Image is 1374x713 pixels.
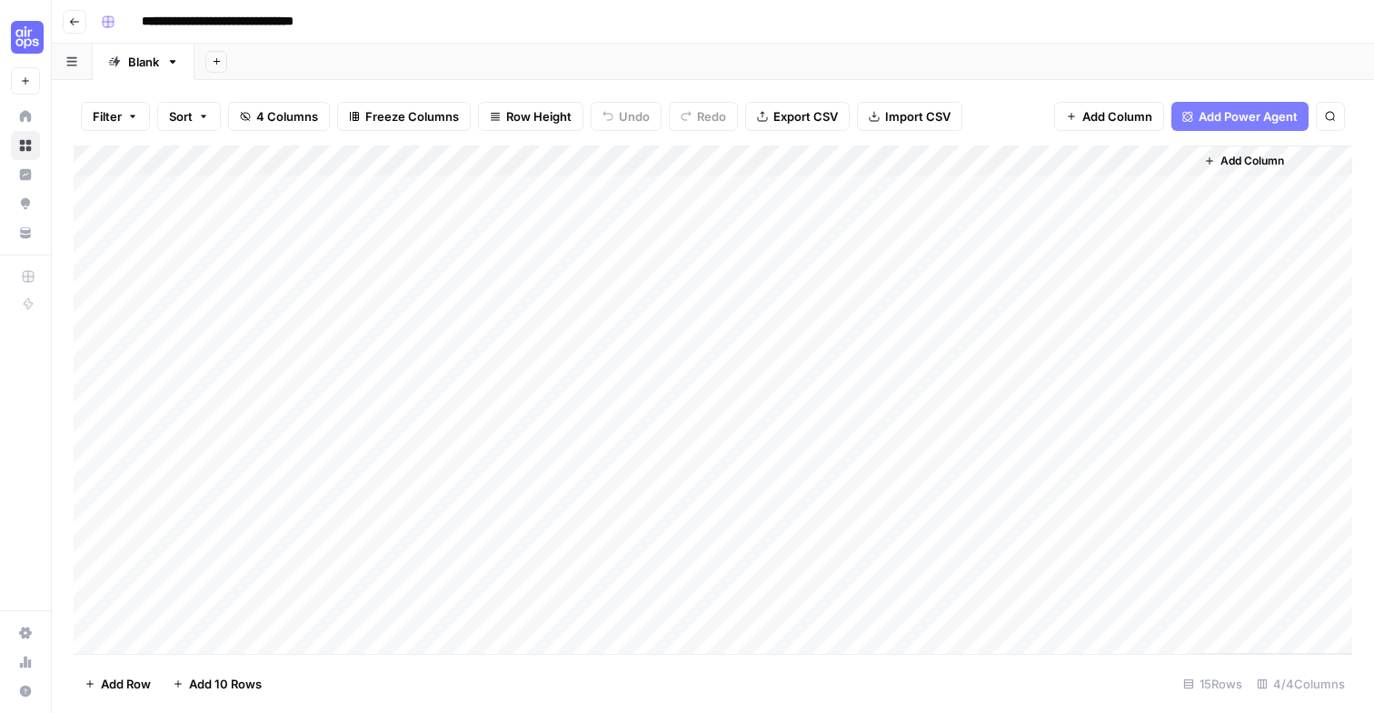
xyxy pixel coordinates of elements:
button: Row Height [478,102,583,131]
span: Add Row [101,675,151,693]
button: Import CSV [857,102,962,131]
button: Workspace: September Cohort [11,15,40,60]
a: Usage [11,648,40,677]
span: Sort [169,107,193,126]
img: September Cohort Logo [11,21,44,54]
button: Help + Support [11,677,40,706]
button: Filter [81,102,150,131]
span: Add Column [1220,153,1284,169]
span: Add Column [1082,107,1152,126]
span: Export CSV [773,107,838,126]
div: Blank [128,53,159,71]
a: Opportunities [11,189,40,218]
span: Undo [619,107,650,126]
span: Add 10 Rows [189,675,262,693]
button: Add 10 Rows [162,669,273,698]
button: 4 Columns [228,102,330,131]
div: 4/4 Columns [1250,669,1352,698]
button: Add Row [74,669,162,698]
a: Insights [11,160,40,189]
span: Freeze Columns [365,107,459,126]
button: Freeze Columns [337,102,471,131]
a: Your Data [11,218,40,247]
button: Add Power Agent [1171,102,1309,131]
a: Browse [11,131,40,160]
button: Sort [157,102,221,131]
div: 15 Rows [1176,669,1250,698]
span: 4 Columns [256,107,318,126]
span: Add Power Agent [1199,107,1298,126]
button: Redo [669,102,738,131]
button: Add Column [1054,102,1164,131]
a: Home [11,102,40,131]
a: Settings [11,618,40,648]
button: Undo [591,102,662,131]
span: Redo [697,107,726,126]
span: Filter [93,107,122,126]
a: Blank [93,44,194,80]
button: Add Column [1197,149,1291,173]
span: Import CSV [885,107,951,126]
span: Row Height [506,107,572,126]
button: Export CSV [745,102,850,131]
